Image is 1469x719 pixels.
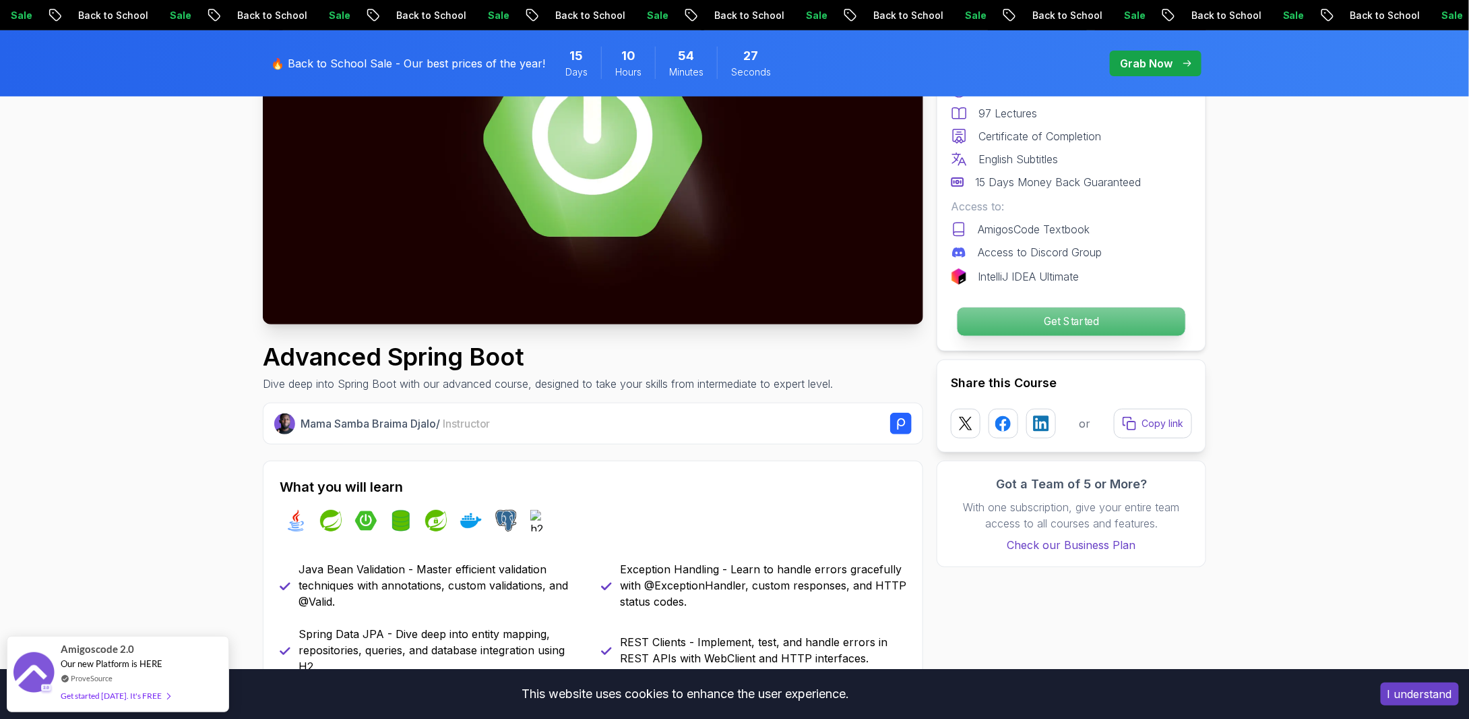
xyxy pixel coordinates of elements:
p: Back to School [972,9,1063,22]
img: docker logo [460,510,482,531]
p: 🔥 Back to School Sale - Our best prices of the year! [271,55,545,71]
p: Sale [745,9,788,22]
img: Nelson Djalo [274,413,295,434]
p: Sale [427,9,470,22]
span: 15 Days [570,47,584,65]
p: Sale [904,9,947,22]
p: Sale [109,9,152,22]
p: Back to School [495,9,586,22]
span: Hours [615,65,642,79]
span: Days [565,65,588,79]
a: ProveSource [71,672,113,684]
p: Back to School [813,9,904,22]
span: Amigoscode 2.0 [61,641,134,657]
span: Seconds [731,65,771,79]
span: 10 Hours [621,47,635,65]
img: jetbrains logo [951,268,967,285]
a: Check our Business Plan [951,537,1192,553]
p: Get Started [958,308,1185,336]
img: spring-security logo [425,510,447,531]
div: Get started [DATE]. It's FREE [61,688,170,703]
p: Sale [268,9,311,22]
p: Java Bean Validation - Master efficient validation techniques with annotations, custom validation... [299,561,585,610]
p: 97 Lectures [978,105,1037,121]
p: Back to School [654,9,745,22]
img: spring-boot logo [355,510,377,531]
h1: Advanced Spring Boot [263,343,833,370]
p: Back to School [336,9,427,22]
button: Copy link [1114,409,1192,438]
span: 27 Seconds [744,47,759,65]
img: spring logo [320,510,342,531]
p: With one subscription, give your entire team access to all courses and features. [951,499,1192,531]
h2: Share this Course [951,374,1192,393]
p: Back to School [1131,9,1222,22]
img: java logo [285,510,307,531]
span: Our new Platform is HERE [61,658,162,669]
p: Mama Samba Braima Djalo / [301,415,491,432]
p: Sale [1381,9,1425,22]
p: 15 Days Money Back Guaranteed [975,174,1141,190]
img: h2 logo [530,510,552,531]
div: This website uses cookies to enhance the user experience. [10,679,1361,709]
p: Certificate of Completion [978,128,1101,144]
p: Sale [1063,9,1106,22]
p: Spring Data JPA - Dive deep into entity mapping, repositories, queries, and database integration ... [299,626,585,674]
p: REST Clients - Implement, test, and handle errors in REST APIs with WebClient and HTTP interfaces. [620,634,906,666]
p: Dive deep into Spring Boot with our advanced course, designed to take your skills from intermedia... [263,376,833,392]
p: Access to Discord Group [978,244,1102,260]
img: spring-data-jpa logo [390,510,412,531]
p: Access to: [951,198,1192,214]
p: Back to School [177,9,268,22]
img: postgres logo [495,510,517,531]
button: Accept cookies [1381,683,1459,706]
span: Minutes [669,65,704,79]
button: Get Started [957,307,1186,337]
img: provesource social proof notification image [13,652,54,696]
p: Back to School [1290,9,1381,22]
p: or [1080,415,1091,432]
p: Sale [1222,9,1265,22]
p: Grab Now [1120,55,1173,71]
h3: Got a Team of 5 or More? [951,475,1192,494]
span: Instructor [443,417,491,430]
p: AmigosCode Textbook [978,221,1090,237]
p: English Subtitles [978,151,1058,167]
p: Sale [586,9,629,22]
h2: What you will learn [280,478,906,496]
p: Back to School [18,9,109,22]
span: 54 Minutes [679,47,695,65]
p: Exception Handling - Learn to handle errors gracefully with @ExceptionHandler, custom responses, ... [620,561,906,610]
p: IntelliJ IDEA Ultimate [978,268,1079,285]
p: Copy link [1142,417,1183,430]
